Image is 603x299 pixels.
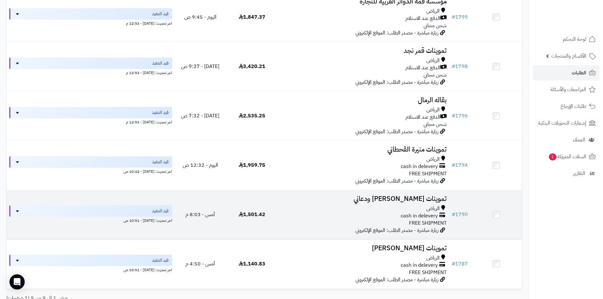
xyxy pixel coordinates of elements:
[572,68,586,77] span: الطلبات
[452,211,468,218] a: #1790
[452,112,455,120] span: #
[355,276,438,283] span: زيارة مباشرة - مصدر الطلب: الموقع الإلكتروني
[409,219,447,227] span: FREE SHIPMENT
[355,128,438,135] span: زيارة مباشرة - مصدر الطلب: الموقع الإلكتروني
[239,211,265,218] span: 1,501.42
[573,135,585,144] span: العملاء
[405,64,440,72] span: الدفع عند الاستلام
[426,8,440,15] span: الرياض
[563,35,586,44] span: لوحة التحكم
[533,99,599,114] a: طلبات الإرجاع
[550,85,586,94] span: المراجعات والأسئلة
[355,227,438,234] span: زيارة مباشرة - مصدر الطلب: الموقع الإلكتروني
[9,20,172,26] div: اخر تحديث: [DATE] - 12:53 م
[533,132,599,147] a: العملاء
[424,71,447,79] span: شحن مجاني
[9,266,172,273] div: اخر تحديث: [DATE] - 10:51 ص
[239,13,265,21] span: 1,847.37
[426,254,440,262] span: الرياض
[9,168,172,174] div: اخر تحديث: [DATE] - 10:42 ص
[280,245,447,252] h3: تموينات [PERSON_NAME]
[426,156,440,163] span: الرياض
[560,16,597,29] img: logo-2.png
[533,166,599,181] a: التقارير
[280,195,447,202] h3: تموينات [PERSON_NAME] ودعاني
[409,170,447,178] span: FREE SHIPMENT
[401,212,438,220] span: cash in delevery
[9,274,25,290] div: Open Intercom Messenger
[424,22,447,29] span: شحن مجاني
[405,114,440,121] span: الدفع عند الاستلام
[239,112,265,120] span: 2,535.25
[452,112,468,120] a: #1796
[184,13,217,21] span: اليوم - 9:45 ص
[573,169,585,178] span: التقارير
[533,65,599,80] a: الطلبات
[538,119,586,128] span: إشعارات التحويلات البنكية
[280,146,447,153] h3: تموينات منيرة القحطاني
[185,260,215,268] span: أمس - 4:50 م
[452,63,468,70] a: #1798
[181,112,219,120] span: [DATE] - 7:32 ص
[401,262,438,269] span: cash in delevery
[401,163,438,170] span: cash in delevery
[452,13,455,21] span: #
[452,161,455,169] span: #
[452,13,468,21] a: #1799
[548,152,586,161] span: السلات المتروكة
[452,161,468,169] a: #1794
[239,260,265,268] span: 1,140.83
[533,82,599,97] a: المراجعات والأسئلة
[452,63,455,70] span: #
[152,208,168,214] span: قيد التنفيذ
[452,211,455,218] span: #
[9,217,172,223] div: اخر تحديث: [DATE] - 10:51 ص
[551,52,586,60] span: الأقسام والمنتجات
[152,257,168,264] span: قيد التنفيذ
[152,159,168,165] span: قيد التنفيذ
[561,102,586,111] span: طلبات الإرجاع
[426,205,440,212] span: الرياض
[452,260,455,268] span: #
[239,161,265,169] span: 1,959.75
[426,106,440,114] span: الرياض
[533,115,599,131] a: إشعارات التحويلات البنكية
[405,15,440,22] span: الدفع عند الاستلام
[424,121,447,128] span: شحن مجاني
[185,211,215,218] span: أمس - 8:03 م
[533,149,599,164] a: السلات المتروكة1
[152,60,168,66] span: قيد التنفيذ
[181,63,219,70] span: [DATE] - 9:37 ص
[355,29,438,37] span: زيارة مباشرة - مصدر الطلب: الموقع الإلكتروني
[183,161,218,169] span: اليوم - 12:32 ص
[355,177,438,185] span: زيارة مباشرة - مصدر الطلب: الموقع الإلكتروني
[152,109,168,116] span: قيد التنفيذ
[9,69,172,76] div: اخر تحديث: [DATE] - 12:53 م
[452,260,468,268] a: #1787
[280,97,447,104] h3: بقاله الرمال
[549,153,556,160] span: 1
[355,78,438,86] span: زيارة مباشرة - مصدر الطلب: الموقع الإلكتروني
[280,47,447,54] h3: تموينات قمر نجد
[239,63,265,70] span: 3,420.21
[426,57,440,64] span: الرياض
[9,118,172,125] div: اخر تحديث: [DATE] - 12:53 م
[533,32,599,47] a: لوحة التحكم
[409,269,447,276] span: FREE SHIPMENT
[152,11,168,17] span: قيد التنفيذ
